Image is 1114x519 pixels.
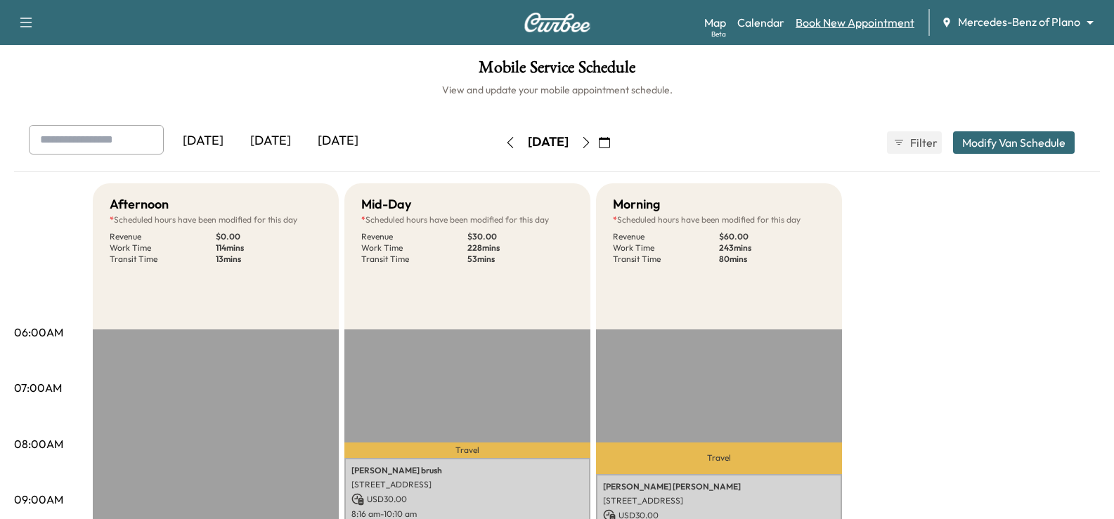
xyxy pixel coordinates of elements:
[361,242,467,254] p: Work Time
[704,14,726,31] a: MapBeta
[796,14,914,31] a: Book New Appointment
[216,254,322,265] p: 13 mins
[613,195,660,214] h5: Morning
[910,134,935,151] span: Filter
[613,214,825,225] p: Scheduled hours have been modified for this day
[14,83,1100,97] h6: View and update your mobile appointment schedule.
[169,125,237,157] div: [DATE]
[110,214,322,225] p: Scheduled hours have been modified for this day
[719,231,825,242] p: $ 60.00
[110,231,216,242] p: Revenue
[216,231,322,242] p: $ 0.00
[953,131,1075,154] button: Modify Van Schedule
[719,242,825,254] p: 243 mins
[613,242,719,254] p: Work Time
[613,231,719,242] p: Revenue
[237,125,304,157] div: [DATE]
[613,254,719,265] p: Transit Time
[524,13,591,32] img: Curbee Logo
[467,231,574,242] p: $ 30.00
[351,465,583,476] p: [PERSON_NAME] brush
[737,14,784,31] a: Calendar
[14,491,63,508] p: 09:00AM
[304,125,372,157] div: [DATE]
[14,324,63,341] p: 06:00AM
[110,254,216,265] p: Transit Time
[216,242,322,254] p: 114 mins
[958,14,1080,30] span: Mercedes-Benz of Plano
[361,214,574,225] p: Scheduled hours have been modified for this day
[711,29,726,39] div: Beta
[351,479,583,490] p: [STREET_ADDRESS]
[110,195,169,214] h5: Afternoon
[887,131,942,154] button: Filter
[603,481,835,492] p: [PERSON_NAME] [PERSON_NAME]
[14,379,62,396] p: 07:00AM
[719,254,825,265] p: 80 mins
[361,195,411,214] h5: Mid-Day
[344,442,590,458] p: Travel
[603,495,835,506] p: [STREET_ADDRESS]
[467,242,574,254] p: 228 mins
[528,133,569,151] div: [DATE]
[110,242,216,254] p: Work Time
[361,231,467,242] p: Revenue
[467,254,574,265] p: 53 mins
[596,442,842,473] p: Travel
[361,254,467,265] p: Transit Time
[14,59,1100,83] h1: Mobile Service Schedule
[14,435,63,452] p: 08:00AM
[351,493,583,506] p: USD 30.00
